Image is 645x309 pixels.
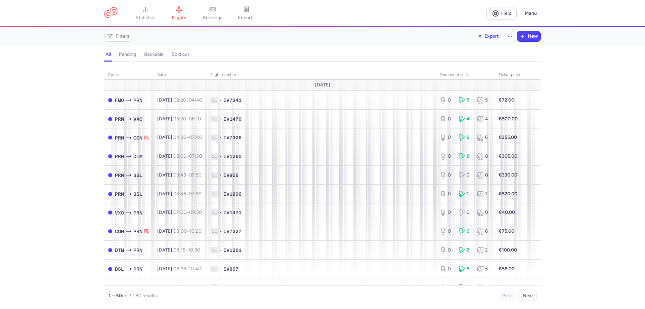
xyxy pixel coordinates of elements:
div: 0 [440,266,453,272]
div: 2 [477,247,490,254]
time: 07:30 [189,153,202,159]
time: 10:20 [189,228,202,234]
span: [DATE], [157,97,202,103]
button: Prev. [499,291,516,301]
div: 0 [440,284,453,291]
time: 08:35 [173,284,186,290]
span: • [220,134,222,141]
span: IV7241 [223,97,242,104]
span: – [173,116,201,122]
span: • [220,266,222,272]
time: 07:00 [173,209,186,215]
div: 0 [440,134,453,141]
a: reports [229,6,263,21]
strong: €355.00 [499,134,517,140]
span: BSL [133,171,142,179]
th: date [153,70,206,80]
button: Menu [521,7,541,20]
span: – [173,228,202,234]
span: VXO [115,209,124,217]
div: 6 [477,284,490,291]
span: IV7327 [223,228,242,235]
span: [DATE], [157,284,201,290]
span: • [220,153,222,160]
span: Export [484,34,499,39]
div: 5 [459,266,472,272]
span: IV1471 [223,209,242,216]
span: DTM [133,153,142,160]
span: 1L [210,247,218,254]
h4: pending [119,51,136,57]
span: – [173,284,201,290]
div: 0 [477,172,490,179]
span: • [220,97,222,104]
th: number of seats [436,70,494,80]
span: 1L [210,116,218,122]
time: 09:50 [189,209,202,215]
div: 4 [477,116,490,122]
span: IV7326 [223,134,242,141]
time: 04:30 [173,134,186,140]
span: [DATE], [157,134,202,140]
div: 0 [459,172,472,179]
div: 0 [440,228,453,235]
span: PRN [133,209,142,217]
strong: €40.00 [499,209,515,215]
span: statistics [136,15,156,21]
div: 0 [440,209,453,216]
span: • [220,209,222,216]
div: 8 [477,153,490,160]
div: 0 [440,172,453,179]
div: 1 [459,191,472,197]
div: 6 [477,134,490,141]
span: – [173,209,202,215]
time: 05:45 [173,172,186,178]
span: Filters [116,34,129,39]
strong: €35.00 [499,284,514,290]
span: [DATE], [157,209,202,215]
span: New [528,34,538,39]
span: PRN [115,190,124,198]
div: 0 [440,153,453,160]
span: • [220,228,222,235]
div: 5 [477,266,490,272]
div: 0 [440,97,453,104]
time: 10:40 [189,284,201,290]
time: 07:00 [189,134,202,140]
span: • [220,191,222,197]
span: 1L [210,191,218,197]
a: bookings [196,6,229,21]
span: 1L [210,172,218,179]
a: flights [162,6,196,21]
span: bookings [203,15,222,21]
span: • [220,247,222,254]
time: 07:50 [189,191,202,197]
span: – [173,266,201,272]
span: flights [172,15,186,21]
span: 1L [210,266,218,272]
span: PRN [133,96,142,104]
a: Help [486,7,517,20]
span: [DATE], [157,191,202,197]
span: BSL [115,265,124,273]
span: IV806 [223,172,239,179]
h4: bookable [144,51,164,57]
div: 2 [459,247,472,254]
span: PRN [115,115,124,123]
span: 1L [210,228,218,235]
span: BSL [133,190,142,198]
h4: sold out [172,51,189,57]
button: New [517,31,541,41]
span: • [220,116,222,122]
div: 5 [477,97,490,104]
span: PRN [115,171,124,179]
button: Export [473,31,503,42]
strong: 1 – 50 [108,293,122,299]
span: • [220,172,222,179]
span: [DATE] [315,82,330,88]
time: 07:50 [189,172,202,178]
th: Flight number [206,70,436,80]
span: – [173,172,202,178]
div: 0 [440,247,453,254]
span: on 2,180 results [122,293,157,299]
